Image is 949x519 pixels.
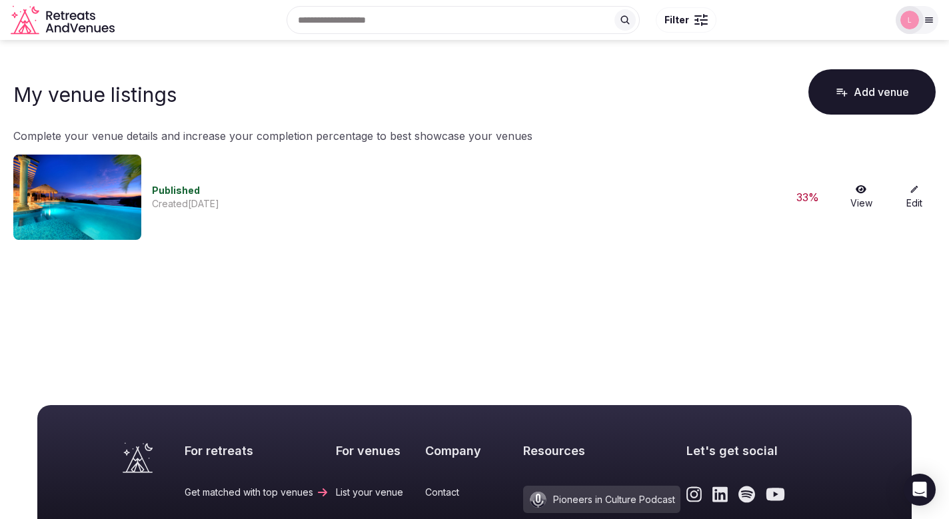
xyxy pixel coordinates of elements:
a: Link to the retreats and venues Youtube page [766,486,785,503]
h2: Company [425,442,516,459]
img: las-palmas [900,11,919,29]
a: Contact [425,486,516,499]
a: Pioneers in Culture Podcast [523,486,680,513]
button: Add venue [808,69,936,115]
a: Link to the retreats and venues LinkedIn page [712,486,728,503]
a: Link to the retreats and venues Instagram page [686,486,702,503]
a: List your venue [336,486,419,499]
a: View [840,185,882,210]
div: Created [DATE] [152,197,776,211]
div: 33 % [786,189,829,205]
h1: My venue listings [13,83,177,107]
h2: For retreats [185,442,329,459]
a: Get matched with top venues [185,486,329,499]
p: Complete your venue details and increase your completion percentage to best showcase your venues [13,128,936,144]
a: Edit [893,185,936,210]
h2: Resources [523,442,680,459]
span: Filter [664,13,689,27]
a: Visit the homepage [11,5,117,35]
div: Open Intercom Messenger [904,474,936,506]
svg: Retreats and Venues company logo [11,5,117,35]
a: Link to the retreats and venues Spotify page [738,486,755,503]
h2: For venues [336,442,419,459]
h2: Let's get social [686,442,826,459]
span: Published [152,185,200,196]
button: Filter [656,7,716,33]
a: Visit the homepage [123,442,153,473]
img: Venue cover photo for null [13,155,141,240]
